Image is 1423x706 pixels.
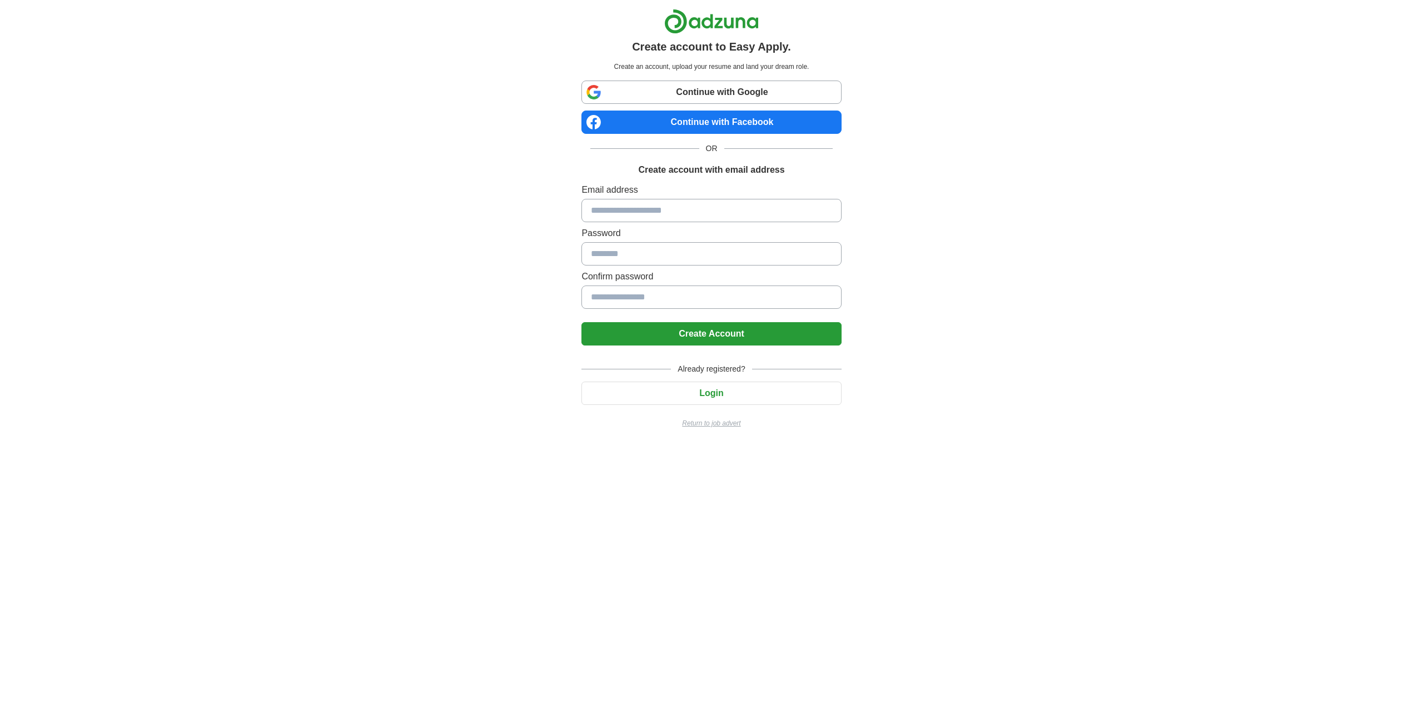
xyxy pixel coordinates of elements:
a: Return to job advert [581,418,841,428]
label: Confirm password [581,270,841,283]
h1: Create account to Easy Apply. [632,38,791,55]
button: Login [581,382,841,405]
span: OR [699,143,724,154]
a: Continue with Google [581,81,841,104]
button: Create Account [581,322,841,346]
a: Continue with Facebook [581,111,841,134]
span: Already registered? [671,363,752,375]
p: Create an account, upload your resume and land your dream role. [584,62,839,72]
h1: Create account with email address [638,163,784,177]
a: Login [581,388,841,398]
label: Email address [581,183,841,197]
label: Password [581,227,841,240]
img: Adzuna logo [664,9,759,34]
